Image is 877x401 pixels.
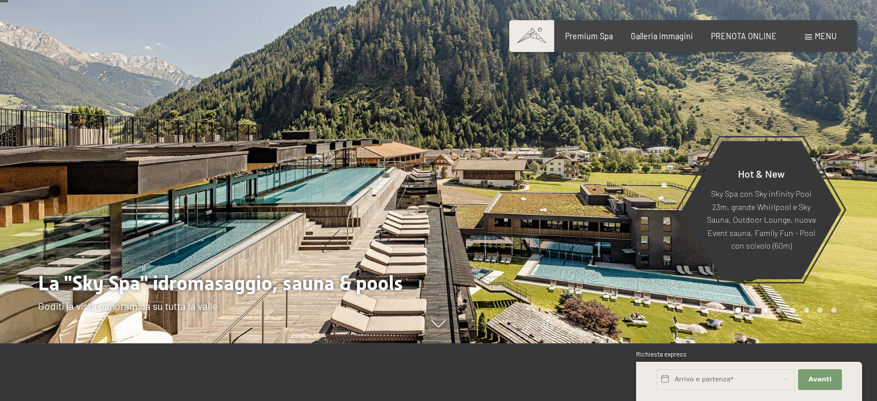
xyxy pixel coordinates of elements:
button: Avanti [798,369,842,390]
div: Carousel Page 6 [804,308,810,313]
div: Carousel Page 4 [776,308,782,313]
div: Carousel Page 7 [817,308,823,313]
div: Carousel Page 2 [749,308,755,313]
div: Carousel Page 5 [790,308,796,313]
div: Carousel Pagination [731,308,836,313]
span: Avanti [808,375,831,384]
a: Premium Spa [565,31,613,41]
p: Sky Spa con Sky infinity Pool 23m, grande Whirlpool e Sky Sauna, Outdoor Lounge, nuova Event saun... [706,188,816,253]
a: Galleria immagini [631,31,693,41]
div: Carousel Page 8 [831,308,837,313]
div: Carousel Page 3 [763,308,769,313]
span: Menu [815,31,837,41]
div: Carousel Page 1 (Current Slide) [735,308,741,313]
a: Hot & New Sky Spa con Sky infinity Pool 23m, grande Whirlpool e Sky Sauna, Outdoor Lounge, nuova ... [680,140,841,280]
span: Richiesta express [636,350,687,358]
a: PRENOTA ONLINE [711,31,777,41]
span: Hot & New [737,167,784,180]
